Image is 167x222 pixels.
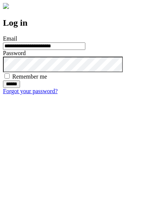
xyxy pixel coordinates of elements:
[3,88,58,94] a: Forgot your password?
[3,50,26,56] label: Password
[3,3,9,9] img: logo-4e3dc11c47720685a147b03b5a06dd966a58ff35d612b21f08c02c0306f2b779.png
[3,35,17,42] label: Email
[12,73,47,80] label: Remember me
[3,18,164,28] h2: Log in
